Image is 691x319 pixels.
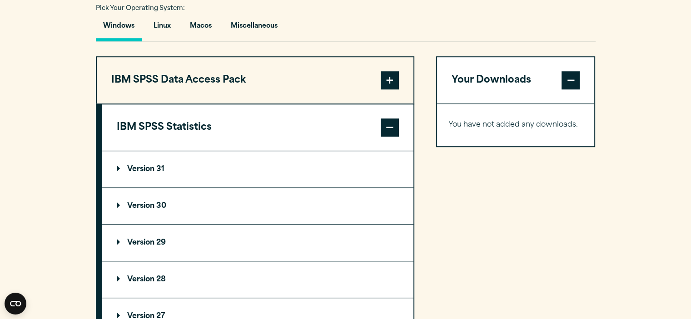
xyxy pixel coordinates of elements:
[437,103,595,146] div: Your Downloads
[224,15,285,41] button: Miscellaneous
[117,202,166,210] p: Version 30
[146,15,178,41] button: Linux
[117,276,166,283] p: Version 28
[117,239,166,246] p: Version 29
[97,57,413,103] button: IBM SPSS Data Access Pack
[183,15,219,41] button: Macos
[5,293,26,314] button: Open CMP widget
[96,15,142,41] button: Windows
[102,225,413,261] summary: Version 29
[102,261,413,298] summary: Version 28
[437,57,595,103] button: Your Downloads
[96,5,185,11] span: Pick Your Operating System:
[102,104,413,151] button: IBM SPSS Statistics
[102,151,413,187] summary: Version 31
[117,166,164,173] p: Version 31
[448,118,583,132] p: You have not added any downloads.
[102,188,413,224] summary: Version 30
